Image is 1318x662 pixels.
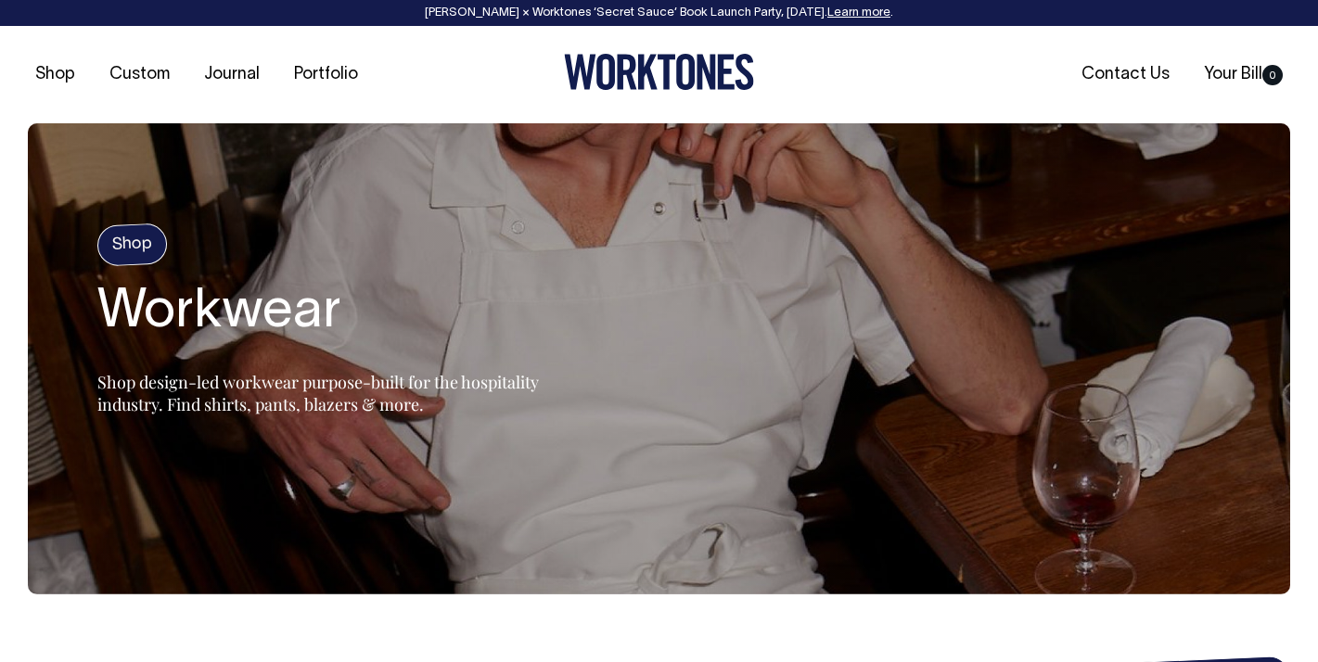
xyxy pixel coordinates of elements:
span: 0 [1262,65,1283,85]
a: Portfolio [287,59,365,90]
a: Custom [102,59,177,90]
a: Shop [28,59,83,90]
div: [PERSON_NAME] × Worktones ‘Secret Sauce’ Book Launch Party, [DATE]. . [19,6,1299,19]
h4: Shop [96,223,168,267]
a: Contact Us [1074,59,1177,90]
h2: Workwear [97,284,561,343]
a: Your Bill0 [1196,59,1290,90]
a: Journal [197,59,267,90]
a: Learn more [827,7,890,19]
span: Shop design-led workwear purpose-built for the hospitality industry. Find shirts, pants, blazers ... [97,371,539,415]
